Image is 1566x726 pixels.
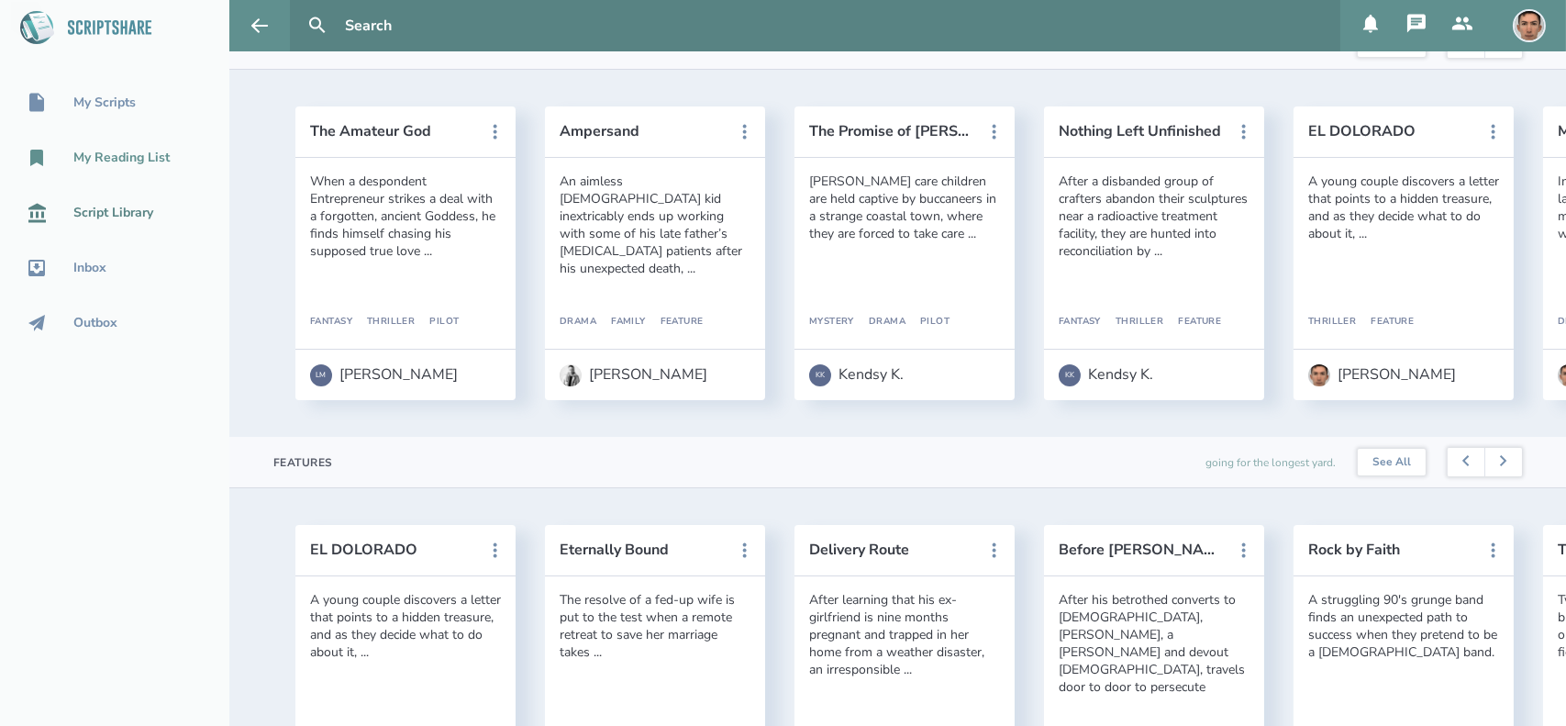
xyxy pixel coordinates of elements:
[560,591,750,661] div: The resolve of a fed-up wife is put to the test when a remote retreat to save her marriage takes ...
[1059,364,1081,386] div: KK
[1205,437,1336,487] div: going for the longest yard.
[560,123,725,140] button: Ampersand
[1358,449,1426,476] a: See All
[560,364,582,386] img: user_1716403022-crop.jpg
[839,366,904,383] div: Kendsy K.
[310,173,501,260] div: When a despondent Entrepreneur strikes a deal with a forgotten, ancient Goddess, he finds himself...
[560,317,596,328] div: Drama
[1513,9,1546,42] img: user_1756948650-crop.jpg
[646,317,704,328] div: Feature
[73,95,136,110] div: My Scripts
[1308,542,1473,558] button: Rock by Faith
[1338,366,1456,383] div: [PERSON_NAME]
[1163,317,1221,328] div: Feature
[73,316,117,330] div: Outbox
[809,542,974,558] button: Delivery Route
[1101,317,1163,328] div: Thriller
[339,366,458,383] div: [PERSON_NAME]
[352,317,415,328] div: Thriller
[809,364,831,386] div: KK
[310,542,475,558] button: EL DOLORADO
[415,317,459,328] div: Pilot
[1088,366,1153,383] div: Kendsy K.
[1059,173,1249,260] div: After a disbanded group of crafters abandon their sculptures near a radioactive treatment facilit...
[310,355,458,396] a: LM[PERSON_NAME]
[905,317,950,328] div: Pilot
[1308,364,1330,386] img: user_1756948650-crop.jpg
[310,317,352,328] div: Fantasy
[273,455,333,470] div: Features
[73,206,153,220] div: Script Library
[1308,123,1473,140] button: EL DOLORADO
[1059,591,1249,698] div: After his betrothed converts to [DEMOGRAPHIC_DATA], [PERSON_NAME], a [PERSON_NAME] and devout [DE...
[854,317,905,328] div: Drama
[1308,591,1499,661] div: A struggling 90's grunge band finds an unexpected path to success when they pretend to be a [DEMO...
[560,542,725,558] button: Eternally Bound
[310,591,501,661] div: A young couple discovers a letter that points to a hidden treasure, and as they decide what to do...
[73,261,106,275] div: Inbox
[1059,355,1153,396] a: KKKendsy K.
[1059,542,1224,558] button: Before [PERSON_NAME]
[1308,355,1456,396] a: [PERSON_NAME]
[809,355,904,396] a: KKKendsy K.
[310,123,475,140] button: The Amateur God
[1059,317,1101,328] div: Fantasy
[1308,173,1499,242] div: A young couple discovers a letter that points to a hidden treasure, and as they decide what to do...
[809,123,974,140] button: The Promise of [PERSON_NAME]
[809,173,1000,242] div: [PERSON_NAME] care children are held captive by buccaneers in a strange coastal town, where they ...
[596,317,646,328] div: Family
[560,173,750,277] div: An aimless [DEMOGRAPHIC_DATA] kid inextricably ends up working with some of his late father’s [ME...
[310,364,332,386] div: LM
[1356,317,1414,328] div: Feature
[589,366,707,383] div: [PERSON_NAME]
[809,591,1000,678] div: After learning that his ex-girlfriend is nine months pregnant and trapped in her home from a weat...
[560,355,707,396] a: [PERSON_NAME]
[809,317,854,328] div: Mystery
[1308,317,1356,328] div: Thriller
[73,151,170,165] div: My Reading List
[1059,123,1224,140] button: Nothing Left Unfinished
